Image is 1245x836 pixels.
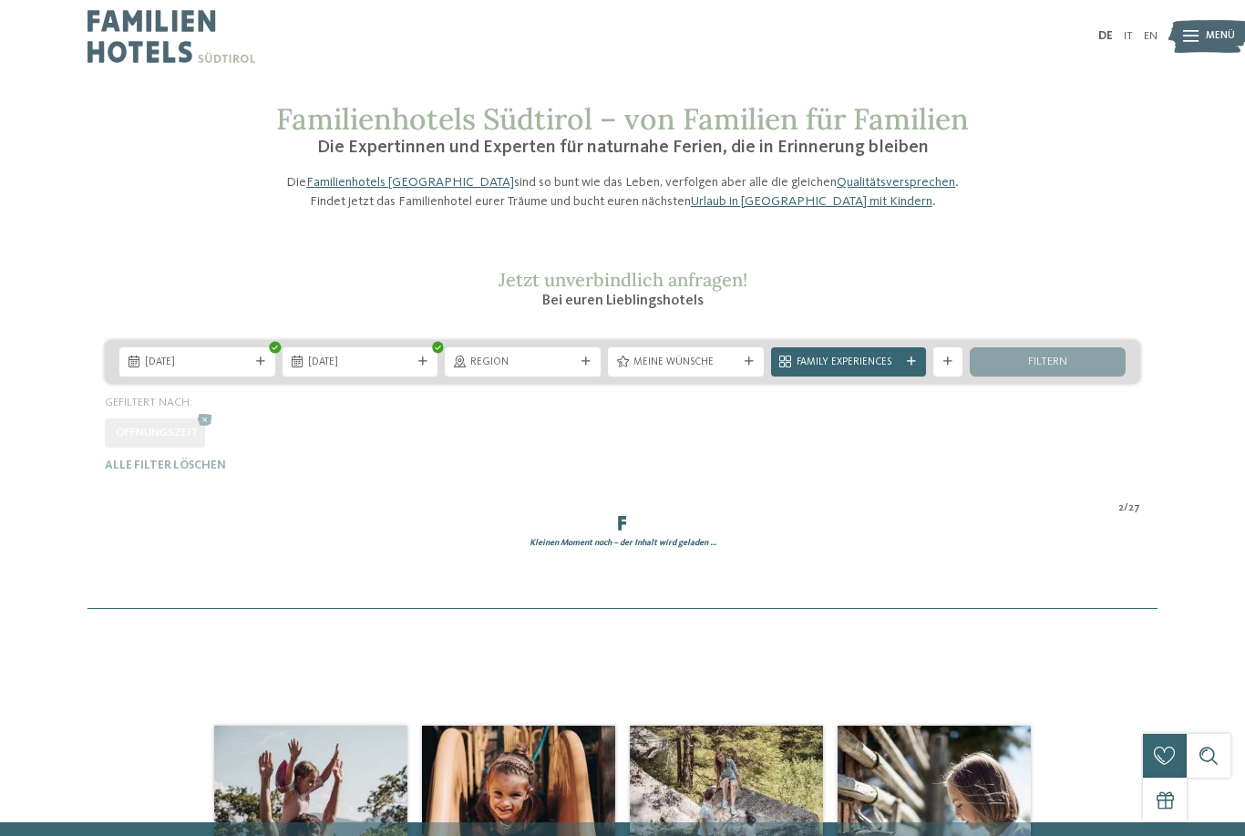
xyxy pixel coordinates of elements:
[276,100,969,138] span: Familienhotels Südtirol – von Familien für Familien
[306,176,514,189] a: Familienhotels [GEOGRAPHIC_DATA]
[317,139,929,157] span: Die Expertinnen und Experten für naturnahe Ferien, die in Erinnerung bleiben
[499,268,747,291] span: Jetzt unverbindlich anfragen!
[1144,30,1158,42] a: EN
[797,356,901,370] span: Family Experiences
[1206,29,1235,44] span: Menü
[1128,501,1140,516] span: 27
[691,195,932,208] a: Urlaub in [GEOGRAPHIC_DATA] mit Kindern
[1124,30,1133,42] a: IT
[276,173,969,210] p: Die sind so bunt wie das Leben, verfolgen aber alle die gleichen . Findet jetzt das Familienhotel...
[633,356,738,370] span: Meine Wünsche
[1118,501,1124,516] span: 2
[837,176,955,189] a: Qualitätsversprechen
[542,294,704,308] span: Bei euren Lieblingshotels
[1098,30,1113,42] a: DE
[308,356,413,370] span: [DATE]
[470,356,575,370] span: Region
[98,537,1147,549] div: Kleinen Moment noch – der Inhalt wird geladen …
[145,356,250,370] span: [DATE]
[1124,501,1128,516] span: /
